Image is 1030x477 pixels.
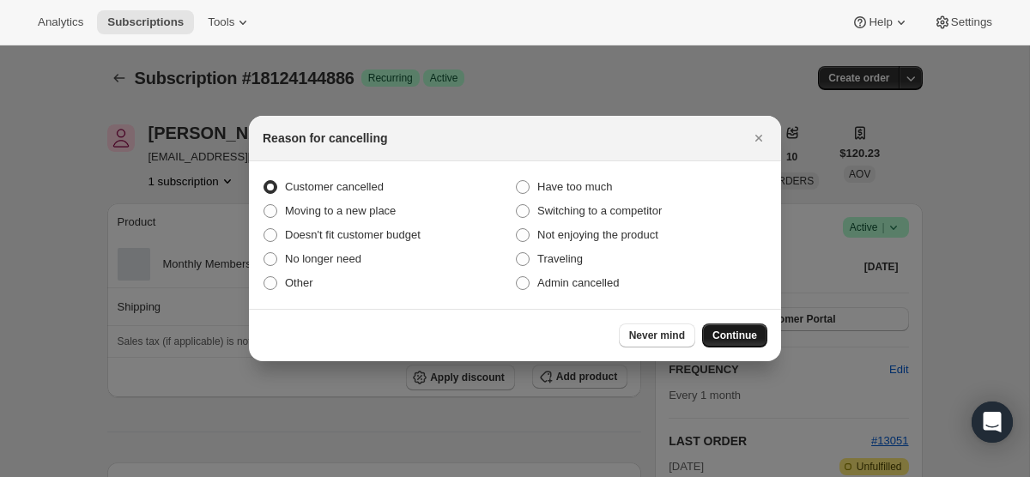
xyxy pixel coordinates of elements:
span: Customer cancelled [285,180,384,193]
span: Traveling [537,252,583,265]
span: No longer need [285,252,361,265]
span: Subscriptions [107,15,184,29]
span: Not enjoying the product [537,228,658,241]
button: Close [747,126,771,150]
span: Moving to a new place [285,204,396,217]
span: Tools [208,15,234,29]
button: Analytics [27,10,94,34]
h2: Reason for cancelling [263,130,387,147]
span: Analytics [38,15,83,29]
button: Continue [702,323,767,347]
span: Have too much [537,180,612,193]
span: Other [285,276,313,289]
span: Continue [712,329,757,342]
span: Doesn't fit customer budget [285,228,421,241]
span: Help [869,15,892,29]
button: Help [841,10,919,34]
span: Settings [951,15,992,29]
button: Tools [197,10,262,34]
span: Never mind [629,329,685,342]
span: Switching to a competitor [537,204,662,217]
button: Settings [924,10,1003,34]
div: Open Intercom Messenger [972,402,1013,443]
span: Admin cancelled [537,276,619,289]
button: Never mind [619,323,695,347]
button: Subscriptions [97,10,194,34]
